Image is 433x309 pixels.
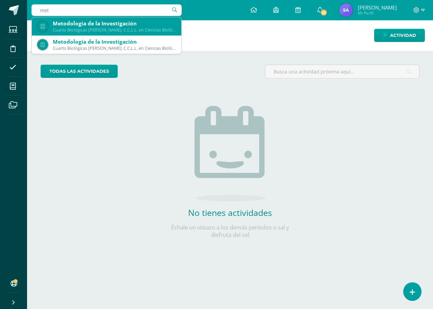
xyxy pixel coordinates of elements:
div: Metodología de la Investigación [53,20,176,27]
h1: Actividades [35,20,425,51]
img: no_activities.png [195,106,266,201]
input: Busca una actividad próxima aquí... [265,65,419,78]
a: Actividad [374,29,425,42]
div: Cuarto Biológicas [PERSON_NAME]. C.C.L.L. en Ciencias Biológicas 'A' [53,27,176,33]
div: Metodología de la Investigación [53,38,176,45]
div: Cuarto Biológicas [PERSON_NAME]. C.C.L.L. en Ciencias Biológicas 'B' [53,45,176,51]
h2: No tienes actividades [162,207,298,218]
span: [PERSON_NAME] [358,4,397,11]
span: Actividad [390,29,416,42]
img: e13c725d1f66a19cb499bd52eb79269c.png [339,3,353,17]
span: 10 [320,9,327,16]
a: todas las Actividades [41,65,118,78]
input: Busca un usuario... [31,4,182,16]
p: Échale un vistazo a los demás períodos o sal y disfruta del sol [162,224,298,239]
span: Mi Perfil [358,10,397,16]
